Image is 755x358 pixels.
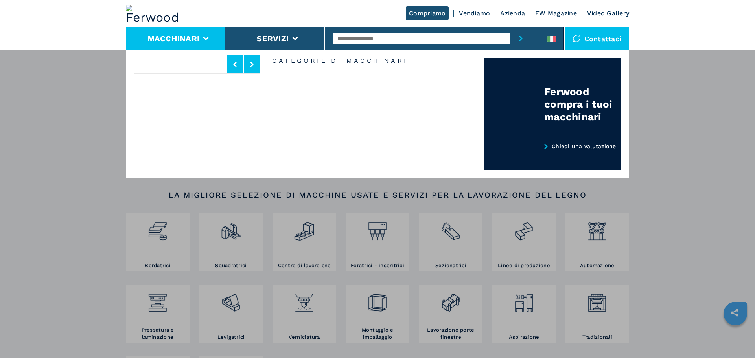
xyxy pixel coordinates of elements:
div: Ferwood compra i tuoi macchinari [544,85,621,123]
div: Contattaci [565,27,630,50]
button: Servizi [257,34,289,43]
a: Compriamo [406,6,449,20]
button: Macchinari [147,34,200,43]
a: Azienda [500,9,525,17]
a: Video Gallery [587,9,629,17]
a: Vendiamo [459,9,490,17]
img: Ferwood [126,5,182,22]
img: Contattaci [573,35,580,42]
button: submit-button [510,27,532,50]
a: Chiedi una valutazione [484,143,621,170]
h6: Categorie di Macchinari [260,58,484,167]
a: FW Magazine [535,9,577,17]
